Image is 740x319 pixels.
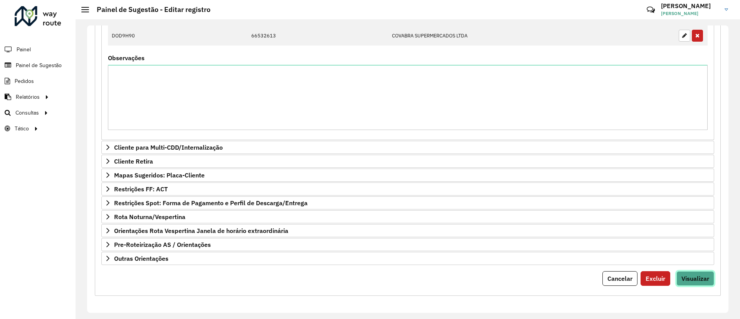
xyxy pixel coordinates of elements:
a: Orientações Rota Vespertina Janela de horário extraordinária [101,224,714,237]
span: Tático [15,125,29,133]
td: 66532613 [247,25,388,46]
a: Restrições FF: ACT [101,182,714,196]
a: Outras Orientações [101,252,714,265]
a: Restrições Spot: Forma de Pagamento e Perfil de Descarga/Entrega [101,196,714,209]
span: Painel de Sugestão [16,61,62,69]
a: Pre-Roteirização AS / Orientações [101,238,714,251]
a: Contato Rápido [642,2,659,18]
span: Outras Orientações [114,255,168,262]
span: Restrições Spot: Forma de Pagamento e Perfil de Descarga/Entrega [114,200,308,206]
a: Rota Noturna/Vespertina [101,210,714,223]
span: Cliente Retira [114,158,153,164]
span: Cancelar [607,275,632,282]
label: Observações [108,53,145,62]
span: Excluir [646,275,665,282]
span: Consultas [15,109,39,117]
td: DOD9H90 [108,25,165,46]
a: Cliente Retira [101,155,714,168]
a: Cliente para Multi-CDD/Internalização [101,141,714,154]
h3: [PERSON_NAME] [661,2,719,10]
span: Restrições FF: ACT [114,186,168,192]
span: Rota Noturna/Vespertina [114,214,185,220]
button: Cancelar [602,271,637,286]
span: Painel [17,46,31,54]
span: Cliente para Multi-CDD/Internalização [114,144,223,150]
span: Pre-Roteirização AS / Orientações [114,241,211,248]
span: Orientações Rota Vespertina Janela de horário extraordinária [114,228,288,234]
button: Visualizar [676,271,714,286]
a: Mapas Sugeridos: Placa-Cliente [101,169,714,182]
h2: Painel de Sugestão - Editar registro [89,5,210,14]
span: Relatórios [16,93,40,101]
span: Visualizar [681,275,709,282]
span: [PERSON_NAME] [661,10,719,17]
span: Mapas Sugeridos: Placa-Cliente [114,172,205,178]
span: Pedidos [15,77,34,85]
td: COVABRA SUPERMERCADOS LTDA [388,25,613,46]
button: Excluir [641,271,670,286]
